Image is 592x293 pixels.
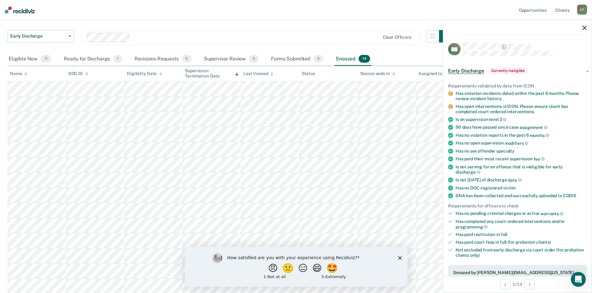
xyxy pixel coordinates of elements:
div: Requirements validated by data from ICON [448,83,587,88]
span: 14 [359,55,370,63]
span: clients) [536,240,551,245]
div: Name [10,71,27,76]
button: Next Opportunity [525,279,535,289]
div: Eligibility Date [127,71,163,76]
div: Has completed any court-ordered interventions and/or [456,219,587,229]
div: Snoozed [334,52,371,66]
span: modifiers [505,141,529,146]
div: Eligible Now [7,52,53,66]
div: Has paid restitution in [456,232,587,237]
div: Not excluded from early discharge via court order (for probation clients [456,247,587,258]
div: Has paid court fees in full (for probation [456,240,587,245]
div: DNA has been collected and successfully uploaded to [456,193,587,198]
span: fee [534,156,545,161]
div: Has paid their most recent supervision [456,156,587,162]
div: Status [302,71,315,76]
span: full [501,232,507,237]
span: victim [503,185,516,190]
div: Is not serving for an offense that is ineligible for early [456,164,587,175]
iframe: Survey by Kim from Recidiviz [185,247,407,287]
span: 0 [249,55,259,63]
div: Is on supervision level [456,117,587,122]
span: Currently ineligible [489,68,527,74]
div: Early DischargeCurrently ineligible [443,61,592,81]
span: specialty [496,148,515,153]
div: 5 / 14 [443,276,592,292]
span: 2 [500,117,507,122]
div: Supervision Termination Date [185,68,238,79]
div: Has no pending criminal charges or active [456,211,587,216]
div: Forms Submitted [270,52,324,66]
span: programming [456,224,488,229]
div: Has no open supervision [456,140,587,146]
div: Has no DOC-registered [456,185,587,190]
span: only) [470,252,480,257]
span: 0 [314,55,323,63]
div: C F [577,5,587,15]
div: Last Viewed [243,71,273,76]
span: assignment [520,125,548,130]
iframe: Intercom live chat [571,272,586,287]
div: Has open interventions in ICON. Please ensure client has completed court-ordered interventions. [456,104,587,114]
div: Is not [DATE] of discharge [456,177,587,183]
div: Has violation incidents dated within the past 6 months. Please review incident history. [456,91,587,101]
div: Snooze ends in [360,71,395,76]
span: months [530,133,549,138]
span: Early Discharge [448,68,484,74]
span: 0 [182,55,191,63]
span: warrants [540,211,563,216]
div: Supervisor Review [203,52,260,66]
div: DOC ID [68,71,88,76]
div: Has no sex offender [456,148,587,153]
button: Previous Opportunity [500,279,510,289]
span: discharge [456,170,480,175]
div: Requirements for officers to check [448,203,587,208]
span: CODIS [563,193,576,198]
span: 1 [113,55,122,63]
div: Assigned to [418,71,447,76]
div: 90 days have passed since case [456,125,587,130]
span: 11 [41,55,51,63]
div: Snoozed by [PERSON_NAME][EMAIL_ADDRESS][US_STATE][DOMAIN_NAME] on [DATE]. [PERSON_NAME] may be su... [453,270,582,286]
div: Revisions Requests [133,52,192,66]
span: Early Discharge [10,33,66,39]
span: date [508,177,521,182]
img: Recidiviz [5,7,35,13]
div: Has no violation reports in the past 6 [456,132,587,138]
div: Clear officers [383,35,411,40]
div: Ready for Discharge [62,52,123,66]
